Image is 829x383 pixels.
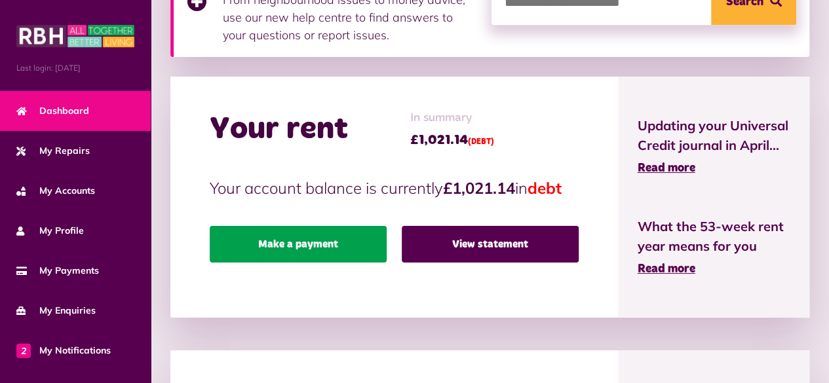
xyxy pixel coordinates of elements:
a: View statement [402,226,579,263]
a: Make a payment [210,226,387,263]
span: In summary [410,109,494,127]
span: What the 53-week rent year means for you [638,217,790,256]
a: Updating your Universal Credit journal in April... Read more [638,116,790,177]
img: MyRBH [16,23,134,49]
span: 2 [16,343,31,357]
strong: £1,021.14 [443,178,515,198]
span: (DEBT) [468,138,494,146]
span: My Profile [16,224,84,238]
span: Last login: [DATE] [16,62,134,74]
p: Your account balance is currently in [210,176,579,200]
span: My Notifications [16,344,111,357]
span: £1,021.14 [410,130,494,150]
span: Updating your Universal Credit journal in April... [638,116,790,155]
h2: Your rent [210,111,348,149]
a: What the 53-week rent year means for you Read more [638,217,790,278]
span: Read more [638,263,695,275]
span: My Enquiries [16,304,96,318]
span: Read more [638,162,695,174]
span: My Accounts [16,184,95,198]
span: Dashboard [16,104,89,118]
span: My Payments [16,264,99,278]
span: debt [528,178,562,198]
span: My Repairs [16,144,90,158]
